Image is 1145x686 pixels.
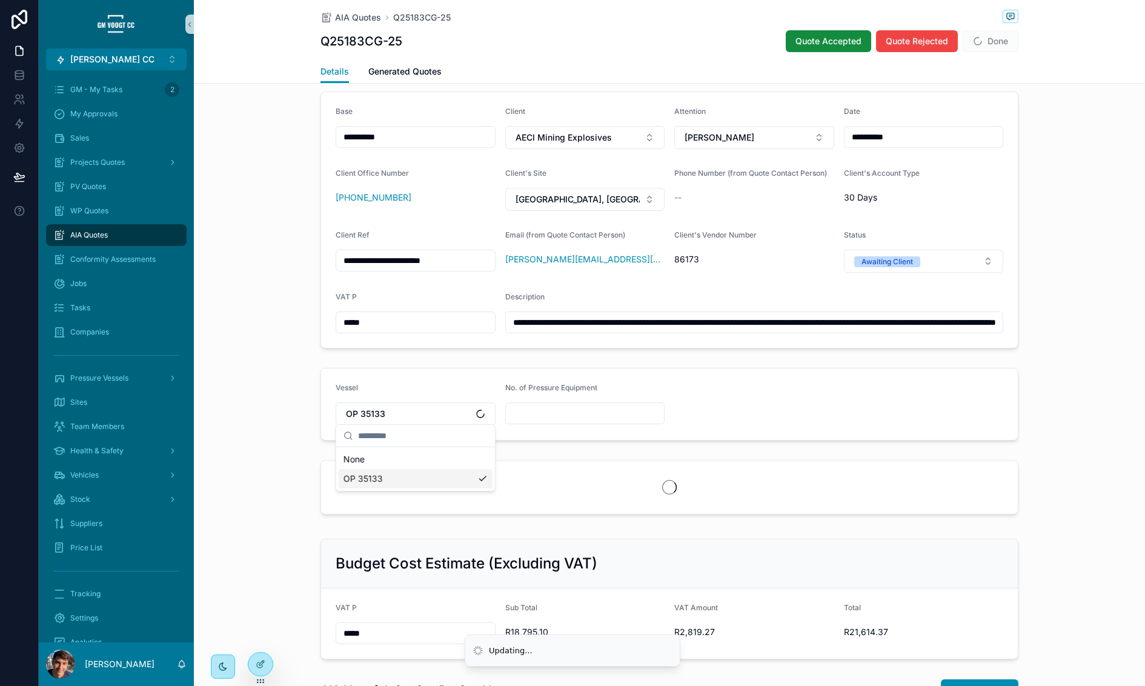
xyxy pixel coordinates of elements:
a: Settings [46,607,187,629]
a: Team Members [46,416,187,438]
button: Select Button [674,126,834,149]
span: No. of Pressure Equipment [505,383,597,392]
span: OP 35133 [343,473,383,485]
span: R2,819.27 [674,626,834,638]
span: Quote Rejected [886,35,948,47]
div: Awaiting Client [861,256,913,267]
span: Team Members [70,422,124,431]
div: scrollable content [39,70,194,642]
span: Settings [70,613,98,623]
span: Tasks [70,303,90,313]
span: Attention [674,107,706,116]
span: Client Ref [336,230,370,239]
span: Total [844,603,861,612]
span: 30 Days [844,191,1004,204]
div: Updating... [489,645,533,657]
a: AIA Quotes [46,224,187,246]
span: Client's Account Type [844,168,920,178]
span: Date [844,107,860,116]
span: Price List [70,543,102,553]
a: Price List [46,537,187,559]
a: [PERSON_NAME][EMAIL_ADDRESS][DOMAIN_NAME] [505,253,665,265]
span: Suppliers [70,519,102,528]
a: AIA Quotes [320,12,381,24]
a: Sales [46,127,187,149]
span: Pressure Vessels [70,373,128,383]
span: Email (from Quote Contact Person) [505,230,625,239]
span: Sales [70,133,89,143]
span: Status [844,230,866,239]
span: WP Quotes [70,206,108,216]
span: Generated Quotes [368,65,442,78]
img: App logo [97,15,136,34]
a: Tracking [46,583,187,605]
span: Jobs [70,279,87,288]
span: Details [320,65,349,78]
a: GM - My Tasks2 [46,79,187,101]
span: Client's Vendor Number [674,230,757,239]
span: [GEOGRAPHIC_DATA], [GEOGRAPHIC_DATA], [GEOGRAPHIC_DATA] [516,193,640,205]
span: Sites [70,398,87,407]
span: Tracking [70,589,101,599]
span: VAT P [336,603,357,612]
a: Generated Quotes [368,61,442,85]
span: Description [505,292,545,301]
button: Quote Rejected [876,30,958,52]
a: Companies [46,321,187,343]
span: VAT P [336,292,357,301]
a: Sites [46,391,187,413]
span: [PERSON_NAME] [685,132,754,144]
span: Vehicles [70,470,99,480]
a: Conformity Assessments [46,248,187,270]
a: Health & Safety [46,440,187,462]
a: Details [320,61,349,84]
span: OP 35133 [346,408,385,420]
span: AECI Mining Explosives [516,132,612,144]
span: Client [505,107,525,116]
a: WP Quotes [46,200,187,222]
span: AIA Quotes [335,12,381,24]
span: My Approvals [70,109,118,119]
a: Projects Quotes [46,152,187,173]
h2: Budget Cost Estimate (Excluding VAT) [336,554,597,573]
a: My Approvals [46,103,187,125]
span: VAT Amount [674,603,718,612]
span: Vessel [336,383,358,392]
span: GM - My Tasks [70,85,122,95]
button: Quote Accepted [786,30,871,52]
div: 2 [165,82,179,97]
span: Companies [70,327,109,337]
button: Select Button [505,188,665,211]
span: Sub Total [505,603,537,612]
div: Suggestions [336,447,495,491]
span: R21,614.37 [844,626,1004,638]
span: Phone Number (from Quote Contact Person) [674,168,827,178]
a: Suppliers [46,513,187,534]
span: Client Office Number [336,168,409,178]
a: Analytics [46,631,187,653]
a: [PHONE_NUMBER] [336,191,411,204]
button: Select Button [336,402,496,425]
a: Tasks [46,297,187,319]
a: Q25183CG-25 [393,12,451,24]
button: Select Button [46,48,187,70]
span: Analytics [70,638,102,647]
a: Jobs [46,273,187,295]
a: PV Quotes [46,176,187,198]
span: Client's Site [505,168,546,178]
span: AIA Quotes [70,230,108,240]
button: Select Button [844,250,1004,273]
button: Select Button [505,126,665,149]
span: Conformity Assessments [70,255,156,264]
span: [PERSON_NAME] CC [70,53,154,65]
span: PV Quotes [70,182,106,191]
span: -- [674,191,682,204]
h1: Q25183CG-25 [320,33,402,50]
a: Stock [46,488,187,510]
span: Base [336,107,353,116]
a: Vehicles [46,464,187,486]
span: Health & Safety [70,446,124,456]
div: None [339,450,493,469]
span: Quote Accepted [795,35,861,47]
